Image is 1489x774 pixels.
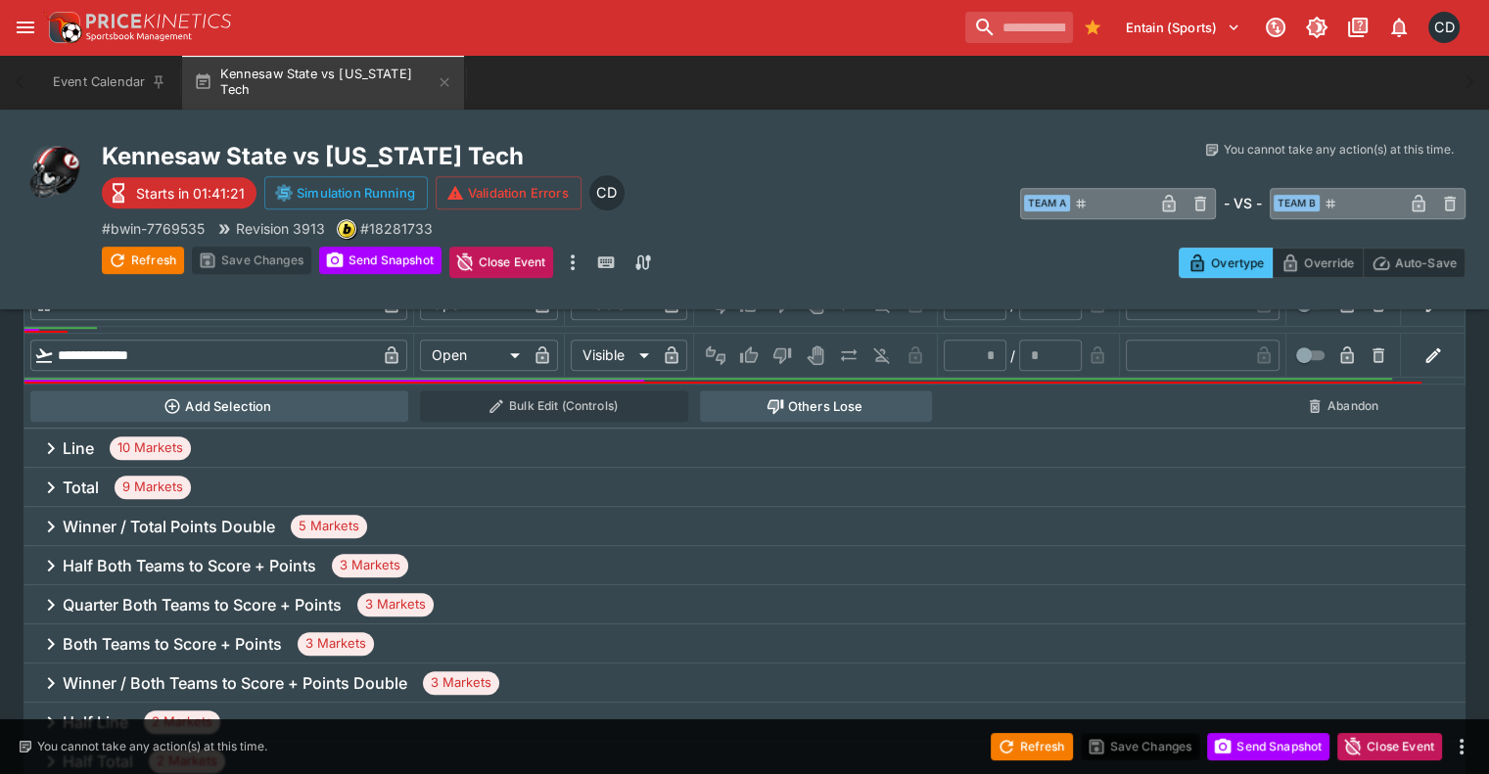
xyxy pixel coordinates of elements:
[63,595,342,615] h6: Quarter Both Teams to Score + Points
[1077,12,1108,43] button: Bookmarks
[115,478,191,497] span: 9 Markets
[110,438,191,458] span: 10 Markets
[63,517,275,537] h6: Winner / Total Points Double
[41,55,178,110] button: Event Calendar
[264,176,428,209] button: Simulation Running
[1207,733,1329,760] button: Send Snapshot
[1428,12,1460,43] div: Cameron Duffy
[1363,248,1466,278] button: Auto-Save
[8,10,43,45] button: open drawer
[337,219,356,239] div: bwin
[589,175,625,210] div: Cameron Duffy
[37,738,267,755] p: You cannot take any action(s) at this time.
[423,673,499,693] span: 3 Markets
[833,340,864,371] button: Push
[357,595,434,615] span: 3 Markets
[700,390,932,422] button: Others Lose
[291,517,367,536] span: 5 Markets
[449,247,554,278] button: Close Event
[63,712,128,733] h6: Half Line
[86,32,192,41] img: Sportsbook Management
[1450,735,1473,758] button: more
[1258,10,1293,45] button: Connected to PK
[965,12,1073,43] input: search
[63,634,282,655] h6: Both Teams to Score + Points
[1179,248,1466,278] div: Start From
[1340,10,1375,45] button: Documentation
[1010,345,1015,366] div: /
[102,141,898,171] h2: Copy To Clipboard
[420,340,527,371] div: Open
[1024,195,1070,211] span: Team A
[436,176,582,209] button: Validation Errors
[1224,193,1262,213] h6: - VS -
[360,218,433,239] p: Copy To Clipboard
[43,8,82,47] img: PriceKinetics Logo
[23,141,86,204] img: american_football.png
[1224,141,1454,159] p: You cannot take any action(s) at this time.
[136,183,245,204] p: Starts in 01:41:21
[1274,195,1320,211] span: Team B
[332,556,408,575] span: 3 Markets
[1381,10,1417,45] button: Notifications
[1304,252,1354,273] p: Override
[700,340,731,371] button: Not Set
[991,733,1073,760] button: Refresh
[420,390,688,422] button: Bulk Edit (Controls)
[866,340,898,371] button: Eliminated In Play
[63,673,407,694] h6: Winner / Both Teams to Score + Points Double
[63,556,316,576] h6: Half Both Teams to Score + Points
[236,218,325,239] p: Revision 3913
[102,218,205,239] p: Copy To Clipboard
[63,478,99,498] h6: Total
[182,55,464,110] button: Kennesaw State vs [US_STATE] Tech
[144,712,220,732] span: 2 Markets
[1179,248,1273,278] button: Overtype
[102,247,184,274] button: Refresh
[1422,6,1466,49] button: Cameron Duffy
[800,340,831,371] button: Void
[767,340,798,371] button: Lose
[1114,12,1252,43] button: Select Tenant
[86,14,231,28] img: PriceKinetics
[1211,252,1264,273] p: Overtype
[571,340,656,371] div: Visible
[63,438,94,459] h6: Line
[1272,248,1363,278] button: Override
[1299,10,1334,45] button: Toggle light/dark mode
[1292,390,1395,422] button: Abandon
[30,390,408,422] button: Add Selection
[1337,733,1442,760] button: Close Event
[319,247,442,274] button: Send Snapshot
[561,247,584,278] button: more
[338,220,355,238] img: bwin.png
[1395,252,1457,273] p: Auto-Save
[298,634,374,654] span: 3 Markets
[733,340,765,371] button: Win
